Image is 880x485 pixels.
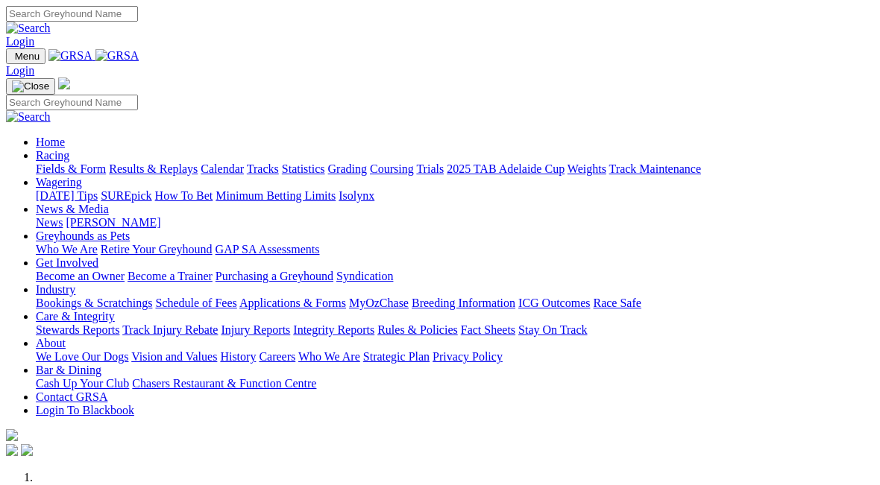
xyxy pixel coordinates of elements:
[239,297,346,309] a: Applications & Forms
[36,136,65,148] a: Home
[128,270,213,282] a: Become a Trainer
[568,162,606,175] a: Weights
[247,162,279,175] a: Tracks
[36,337,66,349] a: About
[377,323,458,336] a: Rules & Policies
[36,256,98,269] a: Get Involved
[447,162,565,175] a: 2025 TAB Adelaide Cup
[370,162,414,175] a: Coursing
[328,162,367,175] a: Grading
[216,270,333,282] a: Purchasing a Greyhound
[36,390,107,403] a: Contact GRSA
[36,176,82,188] a: Wagering
[349,297,409,309] a: MyOzChase
[36,297,152,309] a: Bookings & Scratchings
[155,297,236,309] a: Schedule of Fees
[48,49,92,63] img: GRSA
[593,297,641,309] a: Race Safe
[21,444,33,456] img: twitter.svg
[36,243,874,256] div: Greyhounds as Pets
[412,297,515,309] a: Breeding Information
[336,270,393,282] a: Syndication
[6,78,55,95] button: Toggle navigation
[36,270,874,283] div: Get Involved
[6,95,138,110] input: Search
[36,270,125,282] a: Become an Owner
[36,203,109,215] a: News & Media
[155,189,213,202] a: How To Bet
[216,189,336,202] a: Minimum Betting Limits
[518,297,590,309] a: ICG Outcomes
[12,80,49,92] img: Close
[293,323,374,336] a: Integrity Reports
[36,189,98,202] a: [DATE] Tips
[36,216,874,229] div: News & Media
[298,350,360,363] a: Who We Are
[363,350,430,363] a: Strategic Plan
[66,216,160,229] a: [PERSON_NAME]
[131,350,217,363] a: Vision and Values
[109,162,198,175] a: Results & Replays
[15,51,40,62] span: Menu
[36,189,874,203] div: Wagering
[216,243,320,256] a: GAP SA Assessments
[282,162,325,175] a: Statistics
[518,323,587,336] a: Stay On Track
[101,189,151,202] a: SUREpick
[36,229,130,242] a: Greyhounds as Pets
[36,283,75,296] a: Industry
[221,323,290,336] a: Injury Reports
[132,377,316,390] a: Chasers Restaurant & Function Centre
[36,350,874,364] div: About
[36,350,128,363] a: We Love Our Dogs
[36,243,98,256] a: Who We Are
[6,429,18,441] img: logo-grsa-white.png
[201,162,244,175] a: Calendar
[6,6,138,22] input: Search
[416,162,444,175] a: Trials
[6,35,34,48] a: Login
[220,350,256,363] a: History
[36,404,134,416] a: Login To Blackbook
[36,297,874,310] div: Industry
[433,350,503,363] a: Privacy Policy
[36,162,874,176] div: Racing
[58,77,70,89] img: logo-grsa-white.png
[6,48,45,64] button: Toggle navigation
[36,216,63,229] a: News
[101,243,213,256] a: Retire Your Greyhound
[95,49,139,63] img: GRSA
[461,323,515,336] a: Fact Sheets
[6,64,34,77] a: Login
[36,162,106,175] a: Fields & Form
[609,162,701,175] a: Track Maintenance
[6,444,18,456] img: facebook.svg
[36,149,69,162] a: Racing
[36,323,874,337] div: Care & Integrity
[36,310,115,323] a: Care & Integrity
[6,110,51,124] img: Search
[36,377,129,390] a: Cash Up Your Club
[36,364,101,376] a: Bar & Dining
[339,189,374,202] a: Isolynx
[259,350,295,363] a: Careers
[6,22,51,35] img: Search
[122,323,218,336] a: Track Injury Rebate
[36,377,874,390] div: Bar & Dining
[36,323,119,336] a: Stewards Reports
